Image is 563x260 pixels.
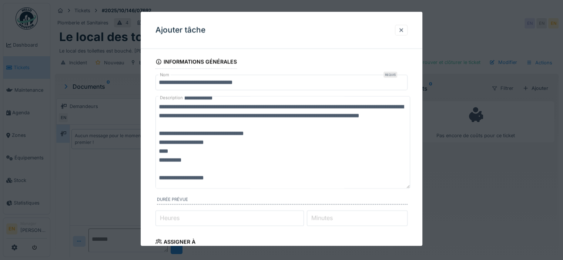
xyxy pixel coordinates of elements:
div: Informations générales [155,56,237,69]
label: Minutes [310,213,334,222]
div: Requis [383,72,397,78]
label: Durée prévue [157,196,408,205]
label: Nom [158,72,171,78]
h3: Ajouter tâche [155,26,205,35]
label: Description [158,93,184,102]
label: Heures [158,213,181,222]
div: Assigner à [155,236,195,249]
